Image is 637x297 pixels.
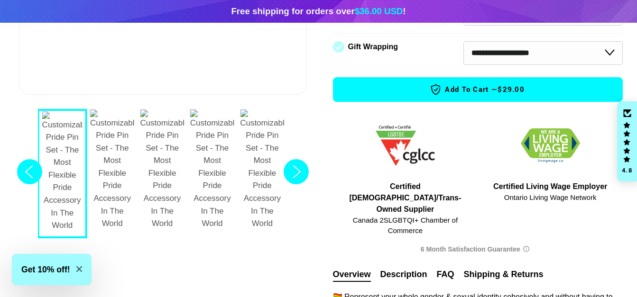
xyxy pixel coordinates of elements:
span: Canada 2SLGBTQI+ Chamber of Commerce [338,215,473,236]
button: 3 / 7 [87,109,137,235]
img: 1706832627.png [521,128,580,163]
img: Customizable Pride Pin Set - The Most Flexible Pride Accessory In The World [90,109,134,230]
img: Customizable Pride Pin Set - The Most Flexible Pride Accessory In The World [140,109,184,230]
div: 6 Month Satisfaction Guarantee [333,241,623,259]
button: 2 / 7 [37,109,87,239]
img: Customizable Pride Pin Set - The Most Flexible Pride Accessory In The World [240,109,284,230]
label: Gift Wrapping [348,43,398,51]
div: Click to open Judge.me floating reviews tab [617,101,637,182]
button: Description [380,268,427,281]
span: Certified Living Wage Employer [493,181,607,192]
div: 4.8 [621,167,633,173]
button: 4 / 7 [137,109,187,235]
button: Previous slide [14,109,45,239]
div: Free shipping for orders over ! [231,5,406,18]
button: Next slide [281,109,312,239]
img: Customizable Pride Pin Set - The Most Flexible Pride Accessory In The World [190,109,234,230]
img: 1705457225.png [376,126,435,166]
img: Customizable Pride Pin Set - The Most Flexible Pride Accessory In The World [42,111,83,232]
button: 5 / 7 [187,109,237,235]
span: $36.00 USD [355,6,403,16]
span: Add to Cart — [348,83,609,96]
span: Certified [DEMOGRAPHIC_DATA]/Trans-Owned Supplier [338,181,473,215]
span: Ontario Living Wage Network [493,192,607,203]
span: $29.00 [498,84,525,94]
button: Shipping & Returns [464,268,544,281]
button: FAQ [437,268,454,281]
button: Overview [333,268,371,282]
button: 6 / 7 [237,109,287,235]
button: Add to Cart —$29.00 [333,77,623,102]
